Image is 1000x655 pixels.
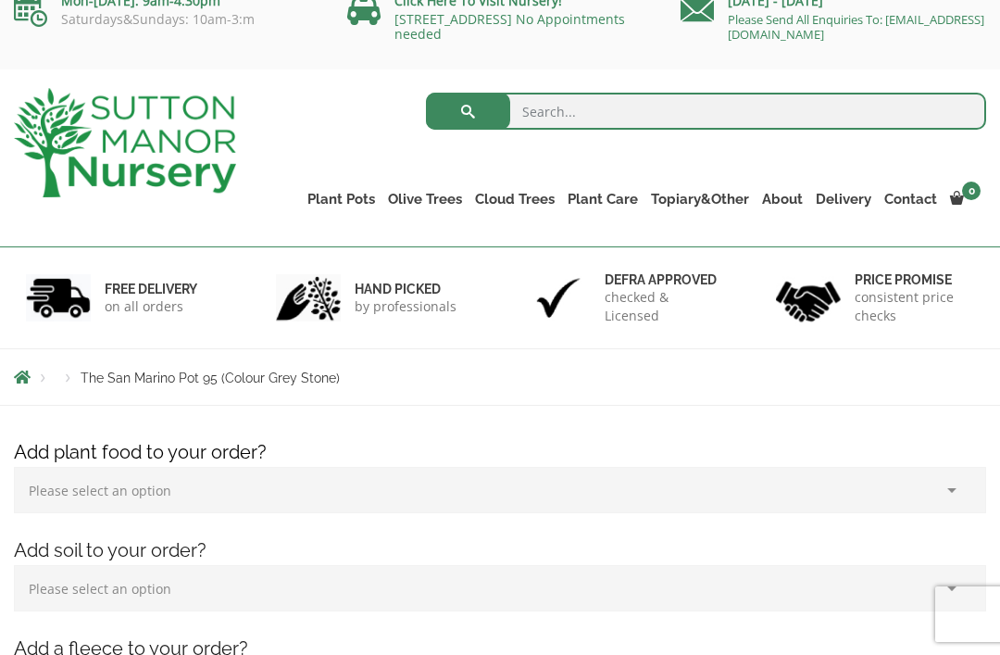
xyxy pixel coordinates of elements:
[561,186,644,212] a: Plant Care
[14,88,236,197] img: logo
[14,370,986,384] nav: Breadcrumbs
[605,288,724,325] p: checked & Licensed
[105,281,197,297] h6: FREE DELIVERY
[276,274,341,321] img: 2.jpg
[855,271,974,288] h6: Price promise
[381,186,469,212] a: Olive Trees
[878,186,944,212] a: Contact
[728,11,984,43] a: Please Send All Enquiries To: [EMAIL_ADDRESS][DOMAIN_NAME]
[469,186,561,212] a: Cloud Trees
[355,297,456,316] p: by professionals
[962,182,981,200] span: 0
[394,10,625,43] a: [STREET_ADDRESS] No Appointments needed
[14,12,319,27] p: Saturdays&Sundays: 10am-3:m
[526,274,591,321] img: 3.jpg
[605,271,724,288] h6: Defra approved
[644,186,756,212] a: Topiary&Other
[355,281,456,297] h6: hand picked
[105,297,197,316] p: on all orders
[426,93,986,130] input: Search...
[776,270,841,326] img: 4.jpg
[301,186,381,212] a: Plant Pots
[809,186,878,212] a: Delivery
[855,288,974,325] p: consistent price checks
[944,186,986,212] a: 0
[756,186,809,212] a: About
[26,274,91,321] img: 1.jpg
[81,371,340,385] span: The San Marino Pot 95 (Colour Grey Stone)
